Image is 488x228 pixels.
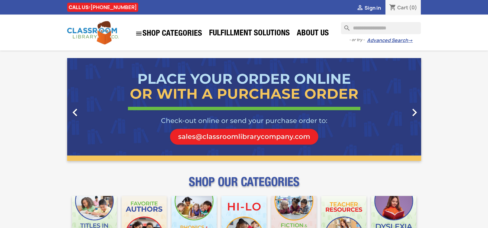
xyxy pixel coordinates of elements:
input: Search [341,22,421,34]
i: shopping_cart [389,4,396,11]
i:  [407,105,422,120]
div: CALL US: [67,3,138,12]
a: About Us [294,28,332,40]
a: Previous [67,58,120,161]
ul: Carousel container [67,58,421,161]
a: [PHONE_NUMBER] [90,4,137,11]
span: - or try - [349,37,367,43]
img: Classroom Library Company [67,21,119,44]
a: Advanced Search→ [367,37,413,44]
span: → [408,37,413,44]
a: Next [368,58,421,161]
a: Fulfillment Solutions [206,28,293,40]
span: Cart [397,4,408,11]
p: SHOP OUR CATEGORIES [67,180,421,191]
span: (0) [409,4,417,11]
span: Sign in [365,5,381,11]
i:  [356,5,364,12]
i:  [135,30,142,37]
i: search [341,22,348,29]
a: SHOP CATEGORIES [132,27,205,40]
i:  [67,105,83,120]
a:  Sign in [356,5,381,11]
